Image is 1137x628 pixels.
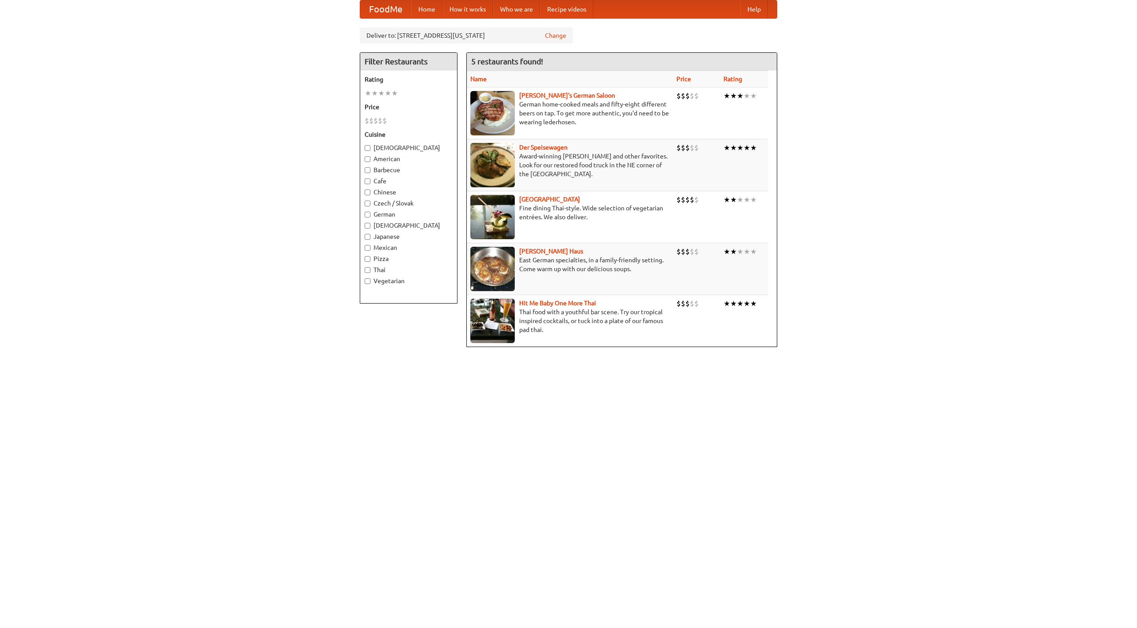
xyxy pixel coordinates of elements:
[743,143,750,153] li: ★
[382,116,387,126] li: $
[737,299,743,308] li: ★
[694,91,699,101] li: $
[540,0,593,18] a: Recipe videos
[724,247,730,257] li: ★
[365,201,370,206] input: Czech / Slovak
[365,276,453,285] label: Vegetarian
[365,243,453,252] label: Mexican
[690,91,694,101] li: $
[470,195,515,239] img: satay.jpg
[365,75,453,84] h5: Rating
[365,145,370,151] input: [DEMOGRAPHIC_DATA]
[750,299,757,308] li: ★
[378,88,385,98] li: ★
[750,195,757,205] li: ★
[519,144,568,151] b: Der Speisewagen
[365,232,453,241] label: Japanese
[493,0,540,18] a: Who we are
[681,91,685,101] li: $
[470,247,515,291] img: kohlhaus.jpg
[685,195,690,205] li: $
[737,195,743,205] li: ★
[365,278,370,284] input: Vegetarian
[470,299,515,343] img: babythai.jpg
[724,143,730,153] li: ★
[730,195,737,205] li: ★
[694,195,699,205] li: $
[750,91,757,101] li: ★
[724,75,742,83] a: Rating
[360,28,573,43] div: Deliver to: [STREET_ADDRESS][US_STATE]
[681,195,685,205] li: $
[365,212,370,217] input: German
[365,245,370,251] input: Mexican
[365,177,453,186] label: Cafe
[750,143,757,153] li: ★
[442,0,493,18] a: How it works
[737,91,743,101] li: ★
[694,247,699,257] li: $
[743,91,750,101] li: ★
[365,256,370,262] input: Pizza
[360,0,411,18] a: FoodMe
[724,299,730,308] li: ★
[371,88,378,98] li: ★
[730,247,737,257] li: ★
[411,0,442,18] a: Home
[365,190,370,195] input: Chinese
[519,300,596,307] a: Hit Me Baby One More Thai
[690,143,694,153] li: $
[750,247,757,257] li: ★
[519,248,583,255] a: [PERSON_NAME] Haus
[365,223,370,229] input: [DEMOGRAPHIC_DATA]
[360,53,457,71] h4: Filter Restaurants
[737,247,743,257] li: ★
[690,247,694,257] li: $
[685,299,690,308] li: $
[365,234,370,240] input: Japanese
[385,88,391,98] li: ★
[676,299,681,308] li: $
[365,267,370,273] input: Thai
[365,167,370,173] input: Barbecue
[519,196,580,203] a: [GEOGRAPHIC_DATA]
[545,31,566,40] a: Change
[365,188,453,197] label: Chinese
[470,91,515,135] img: esthers.jpg
[724,195,730,205] li: ★
[681,299,685,308] li: $
[743,195,750,205] li: ★
[676,195,681,205] li: $
[743,247,750,257] li: ★
[737,143,743,153] li: ★
[730,91,737,101] li: ★
[365,221,453,230] label: [DEMOGRAPHIC_DATA]
[374,116,378,126] li: $
[365,156,370,162] input: American
[365,254,453,263] label: Pizza
[694,143,699,153] li: $
[694,299,699,308] li: $
[365,88,371,98] li: ★
[470,143,515,187] img: speisewagen.jpg
[470,152,669,178] p: Award-winning [PERSON_NAME] and other favorites. Look for our restored food truck in the NE corne...
[730,299,737,308] li: ★
[519,92,615,99] a: [PERSON_NAME]'s German Saloon
[676,247,681,257] li: $
[369,116,374,126] li: $
[470,308,669,334] p: Thai food with a youthful bar scene. Try our tropical inspired cocktails, or tuck into a plate of...
[471,57,543,66] ng-pluralize: 5 restaurants found!
[365,178,370,184] input: Cafe
[365,143,453,152] label: [DEMOGRAPHIC_DATA]
[676,143,681,153] li: $
[365,265,453,274] label: Thai
[743,299,750,308] li: ★
[470,256,669,273] p: East German specialties, in a family-friendly setting. Come warm up with our delicious soups.
[740,0,768,18] a: Help
[365,103,453,111] h5: Price
[690,195,694,205] li: $
[685,91,690,101] li: $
